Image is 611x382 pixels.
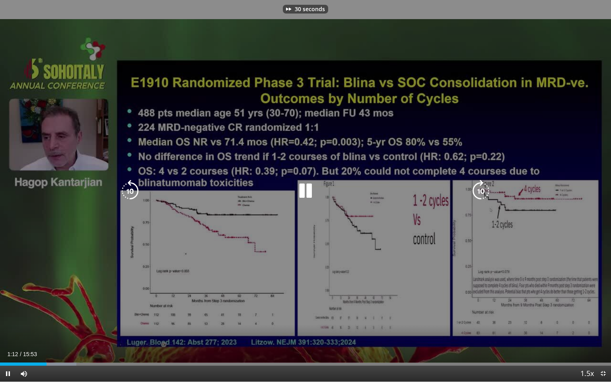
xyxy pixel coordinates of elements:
[23,351,37,357] span: 15:53
[295,6,325,12] p: 30 seconds
[595,366,611,382] button: Exit Fullscreen
[16,366,32,382] button: Mute
[579,366,595,382] button: Playback Rate
[7,351,18,357] span: 1:12
[20,351,21,357] span: /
